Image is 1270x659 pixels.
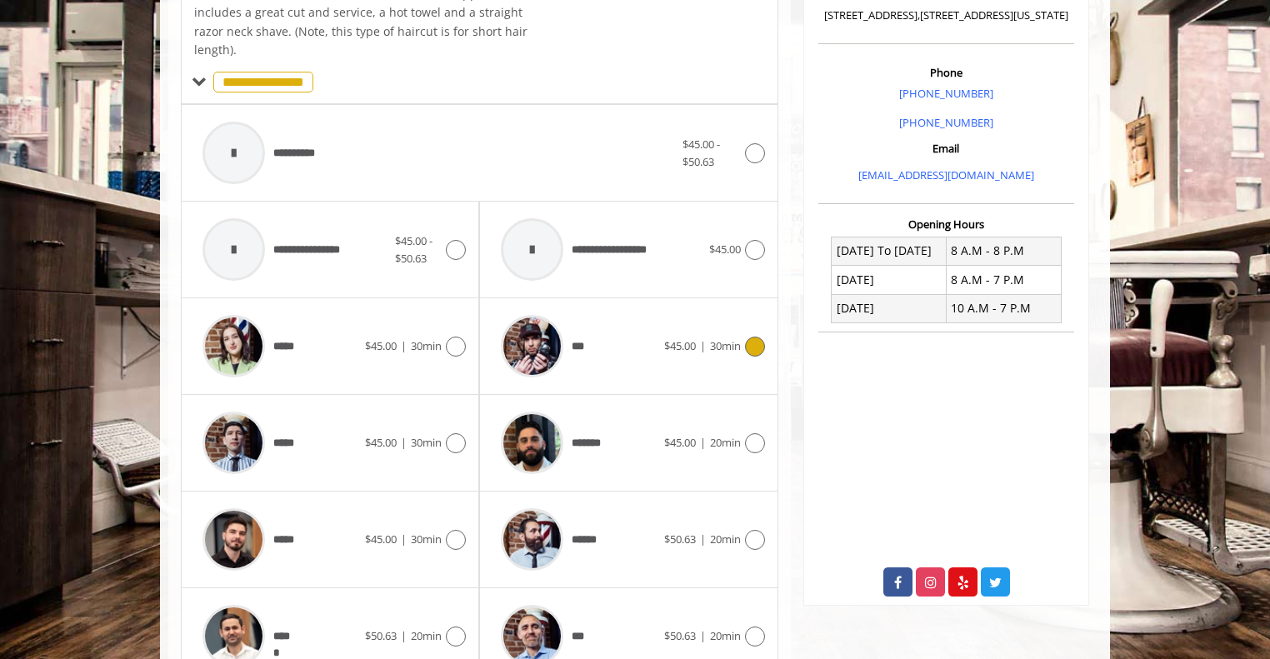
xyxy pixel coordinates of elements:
[710,628,741,643] span: 20min
[664,435,696,450] span: $45.00
[822,7,1070,24] p: [STREET_ADDRESS],[STREET_ADDRESS][US_STATE]
[365,338,397,353] span: $45.00
[700,628,706,643] span: |
[411,532,442,547] span: 30min
[700,435,706,450] span: |
[365,532,397,547] span: $45.00
[700,338,706,353] span: |
[946,266,1061,294] td: 8 A.M - 7 P.M
[664,338,696,353] span: $45.00
[401,435,407,450] span: |
[710,338,741,353] span: 30min
[411,435,442,450] span: 30min
[899,115,993,130] a: [PHONE_NUMBER]
[411,628,442,643] span: 20min
[682,137,720,169] span: $45.00 - $50.63
[858,167,1034,182] a: [EMAIL_ADDRESS][DOMAIN_NAME]
[395,233,432,266] span: $45.00 - $50.63
[899,86,993,101] a: [PHONE_NUMBER]
[365,435,397,450] span: $45.00
[710,532,741,547] span: 20min
[709,242,741,257] span: $45.00
[946,237,1061,265] td: 8 A.M - 8 P.M
[700,532,706,547] span: |
[818,218,1074,230] h3: Opening Hours
[401,532,407,547] span: |
[365,628,397,643] span: $50.63
[832,266,947,294] td: [DATE]
[822,142,1070,154] h3: Email
[411,338,442,353] span: 30min
[822,67,1070,78] h3: Phone
[664,628,696,643] span: $50.63
[664,532,696,547] span: $50.63
[401,338,407,353] span: |
[832,237,947,265] td: [DATE] To [DATE]
[710,435,741,450] span: 20min
[946,294,1061,322] td: 10 A.M - 7 P.M
[832,294,947,322] td: [DATE]
[401,628,407,643] span: |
